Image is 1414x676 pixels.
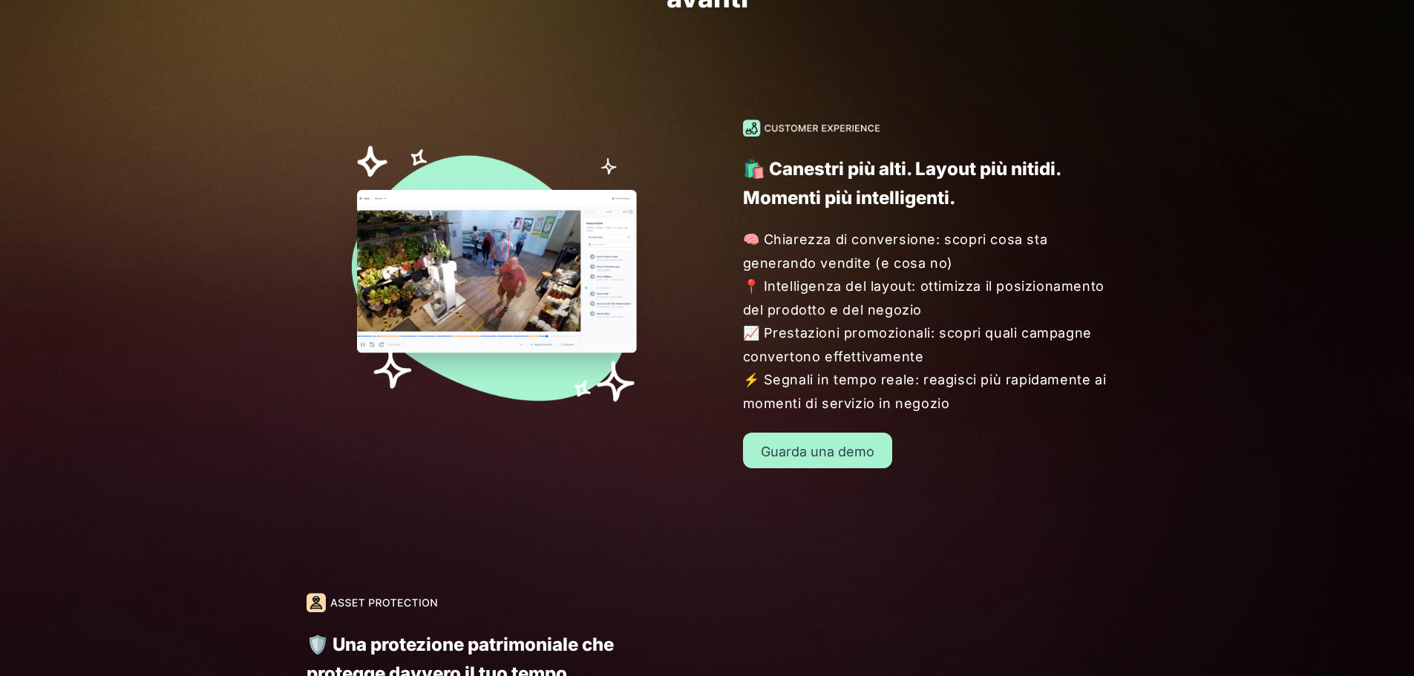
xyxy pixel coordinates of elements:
font: 🧠 Chiarezza di conversione: scopri cosa sta generando vendite (e cosa no) [743,232,1048,271]
a: Guarda una demo [743,433,892,468]
font: ⚡ Segnali in tempo reale: reagisci più rapidamente ai momenti di servizio in negozio [743,372,1107,411]
font: 🛍️ Canestri più alti. Layout più nitidi. Momenti più intelligenti. [743,158,1061,209]
font: 📍 Intelligenza del layout: ottimizza il posizionamento del prodotto e del negozio [743,278,1104,318]
font: Guarda una demo [761,444,874,459]
font: 📈 Prestazioni promozionali: scopri quali campagne convertono effettivamente [743,325,1092,364]
img: Giocatore di viaggio [307,119,672,423]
